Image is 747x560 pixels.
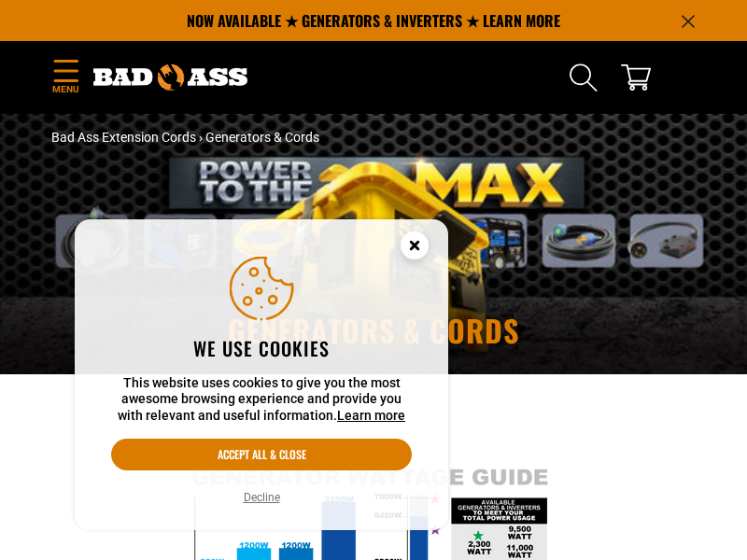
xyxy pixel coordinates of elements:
aside: Cookie Consent [75,219,448,531]
a: Learn more [337,408,405,423]
button: Accept all & close [111,439,412,470]
h1: Generators & Cords [51,315,696,345]
button: Decline [238,488,286,507]
span: Generators & Cords [205,130,319,145]
summary: Search [569,63,599,92]
span: Menu [51,82,79,96]
span: › [199,130,203,145]
nav: breadcrumbs [51,128,696,147]
p: This website uses cookies to give you the most awesome browsing experience and provide you with r... [111,375,412,425]
h2: We use cookies [111,336,412,360]
summary: Menu [51,56,79,100]
a: Bad Ass Extension Cords [51,130,196,145]
img: Bad Ass Extension Cords [93,64,247,91]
